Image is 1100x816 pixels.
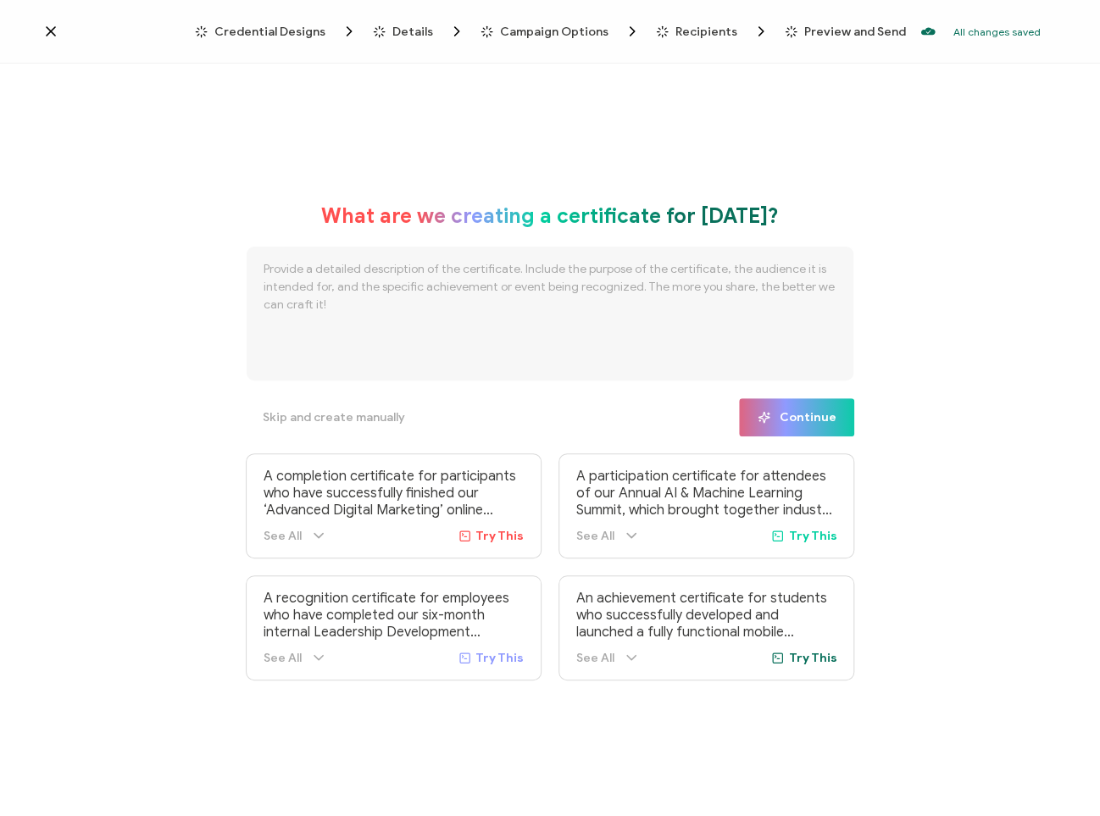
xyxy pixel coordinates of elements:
[392,25,433,38] span: Details
[475,651,524,665] span: Try This
[953,25,1041,38] p: All changes saved
[195,23,358,40] span: Credential Designs
[656,23,769,40] span: Recipients
[576,590,836,641] p: An achievement certificate for students who successfully developed and launched a fully functiona...
[264,529,302,543] span: See All
[321,203,779,229] h1: What are we creating a certificate for [DATE]?
[804,25,906,38] span: Preview and Send
[1015,735,1100,816] iframe: Chat Widget
[373,23,465,40] span: Details
[475,529,524,543] span: Try This
[788,651,836,665] span: Try This
[500,25,608,38] span: Campaign Options
[246,398,422,436] button: Skip and create manually
[576,468,836,519] p: A participation certificate for attendees of our Annual AI & Machine Learning Summit, which broug...
[576,529,614,543] span: See All
[263,412,405,424] span: Skip and create manually
[264,468,524,519] p: A completion certificate for participants who have successfully finished our ‘Advanced Digital Ma...
[195,23,906,40] div: Breadcrumb
[758,411,836,424] span: Continue
[675,25,737,38] span: Recipients
[214,25,325,38] span: Credential Designs
[788,529,836,543] span: Try This
[785,25,906,38] span: Preview and Send
[264,590,524,641] p: A recognition certificate for employees who have completed our six-month internal Leadership Deve...
[576,651,614,665] span: See All
[481,23,641,40] span: Campaign Options
[739,398,854,436] button: Continue
[264,651,302,665] span: See All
